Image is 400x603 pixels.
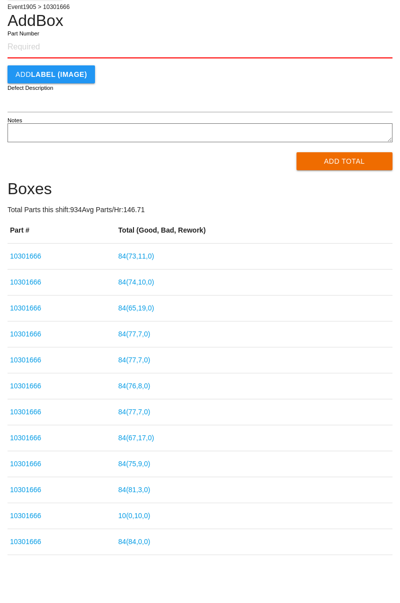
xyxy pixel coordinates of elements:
a: 10301666 [10,382,41,390]
a: 10301666 [10,460,41,468]
p: Total Parts this shift: 934 Avg Parts/Hr: 146.71 [7,205,392,215]
a: 84(77,7,0) [118,356,150,364]
span: Event 1905 > 10301666 [7,3,69,10]
a: 10301666 [10,304,41,312]
a: 84(67,17,0) [118,434,154,442]
a: 84(74,10,0) [118,278,154,286]
a: 84(77,7,0) [118,330,150,338]
th: Total (Good, Bad, Rework) [116,218,392,244]
input: Required [7,36,392,58]
h4: Boxes [7,180,392,198]
label: Part Number [7,29,39,38]
a: 10301666 [10,330,41,338]
a: 84(73,11,0) [118,252,154,260]
a: 84(81,3,0) [118,486,150,494]
a: 84(65,19,0) [118,304,154,312]
b: LABEL (IMAGE) [31,70,87,78]
a: 10301666 [10,512,41,520]
a: 10301666 [10,278,41,286]
label: Notes [7,116,22,125]
th: Part # [7,218,116,244]
a: 10301666 [10,434,41,442]
a: 10301666 [10,486,41,494]
a: 10301666 [10,538,41,546]
button: Add Total [296,152,393,170]
a: 84(76,8,0) [118,382,150,390]
button: AddLABEL (IMAGE) [7,65,95,83]
a: 10301666 [10,356,41,364]
h4: Add Box [7,12,392,29]
a: 84(84,0,0) [118,538,150,546]
a: 84(75,9,0) [118,460,150,468]
a: 10301666 [10,252,41,260]
a: 10(0,10,0) [118,512,150,520]
a: 84(77,7,0) [118,408,150,416]
a: 10301666 [10,408,41,416]
label: Defect Description [7,84,53,92]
